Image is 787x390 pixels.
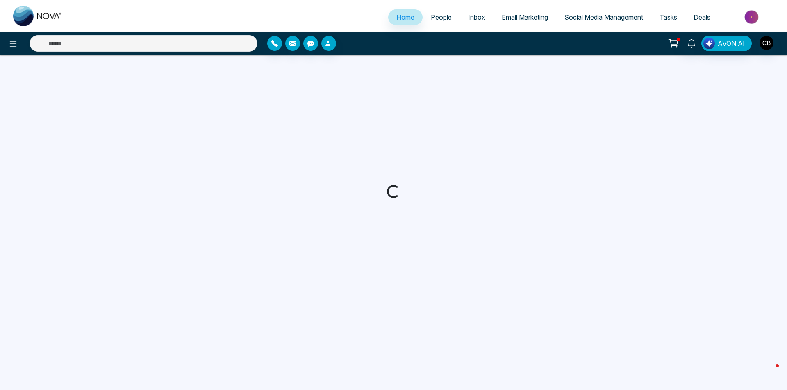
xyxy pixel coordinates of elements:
[431,13,452,21] span: People
[703,38,715,49] img: Lead Flow
[760,36,773,50] img: User Avatar
[494,9,556,25] a: Email Marketing
[556,9,651,25] a: Social Media Management
[759,362,779,382] iframe: Intercom live chat
[723,8,782,26] img: Market-place.gif
[660,13,677,21] span: Tasks
[701,36,752,51] button: AVON AI
[13,6,62,26] img: Nova CRM Logo
[718,38,745,48] span: AVON AI
[502,13,548,21] span: Email Marketing
[468,13,485,21] span: Inbox
[388,9,423,25] a: Home
[423,9,460,25] a: People
[396,13,414,21] span: Home
[685,9,719,25] a: Deals
[651,9,685,25] a: Tasks
[694,13,710,21] span: Deals
[460,9,494,25] a: Inbox
[564,13,643,21] span: Social Media Management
